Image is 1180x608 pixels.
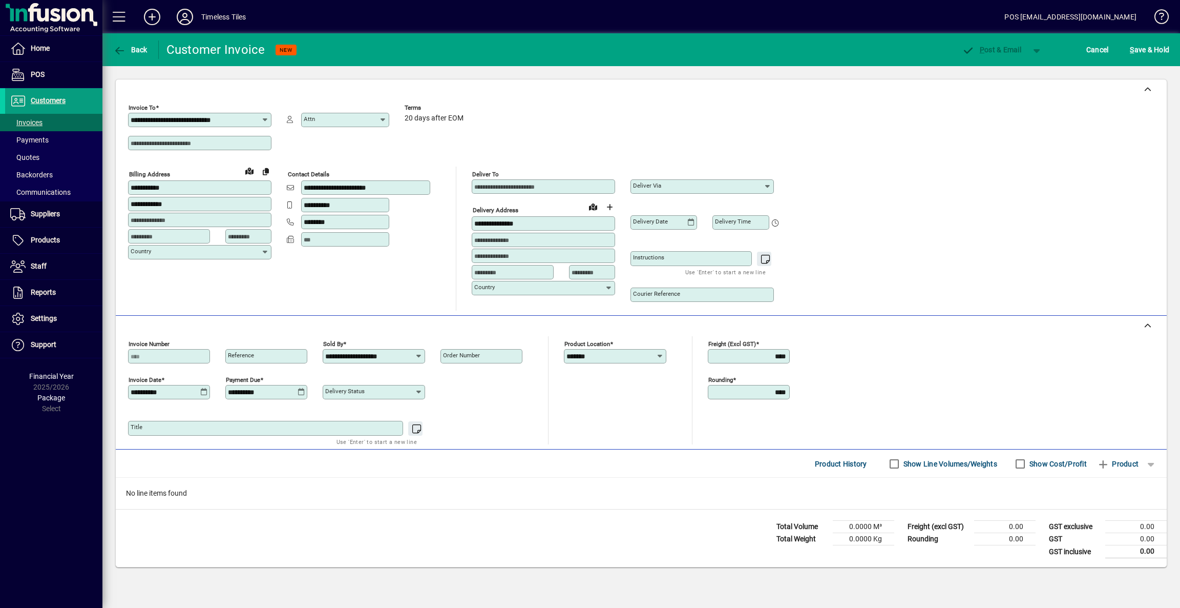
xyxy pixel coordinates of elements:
a: Knowledge Base [1147,2,1167,35]
span: S [1130,46,1134,54]
td: 0.00 [1105,533,1167,545]
td: 0.0000 Kg [833,533,894,545]
button: Copy to Delivery address [258,163,274,179]
mat-label: Invoice To [129,104,156,111]
td: GST inclusive [1044,545,1105,558]
a: Quotes [5,149,102,166]
span: Support [31,340,56,349]
mat-label: Freight (excl GST) [708,340,756,348]
mat-label: Product location [564,340,610,348]
a: Products [5,228,102,253]
mat-label: Invoice number [129,340,170,348]
mat-label: Delivery time [715,218,751,225]
a: View on map [241,163,258,179]
span: Suppliers [31,210,60,218]
button: Choose address [601,199,618,215]
a: POS [5,62,102,88]
span: Financial Year [29,372,74,380]
span: ave & Hold [1130,42,1169,58]
mat-label: Country [474,283,495,291]
mat-label: Invoice date [129,376,161,383]
span: Quotes [10,153,39,161]
a: Invoices [5,114,102,131]
mat-label: Attn [304,115,315,123]
span: NEW [280,47,292,53]
a: Communications [5,184,102,201]
span: Payments [10,136,49,144]
button: Add [136,8,168,26]
mat-label: Delivery status [325,388,365,395]
app-page-header-button: Back [102,40,159,59]
span: Invoices [10,118,43,127]
td: Total Weight [771,533,833,545]
button: Back [111,40,150,59]
span: ost & Email [962,46,1021,54]
td: GST [1044,533,1105,545]
span: Product History [815,456,867,472]
span: Product [1097,456,1139,472]
span: P [980,46,984,54]
mat-label: Sold by [323,340,343,348]
div: POS [EMAIL_ADDRESS][DOMAIN_NAME] [1004,9,1136,25]
button: Profile [168,8,201,26]
mat-label: Order number [443,352,480,359]
a: Reports [5,280,102,306]
mat-hint: Use 'Enter' to start a new line [685,266,766,278]
span: Cancel [1086,42,1109,58]
mat-hint: Use 'Enter' to start a new line [336,436,417,448]
td: Freight (excl GST) [902,521,974,533]
span: Settings [31,314,57,322]
a: Settings [5,306,102,332]
button: Product [1092,455,1144,473]
td: 0.00 [1105,521,1167,533]
td: Total Volume [771,521,833,533]
mat-label: Rounding [708,376,733,383]
td: 0.00 [1105,545,1167,558]
span: POS [31,70,45,78]
td: Rounding [902,533,974,545]
td: 0.00 [974,533,1036,545]
div: No line items found [116,478,1167,509]
button: Save & Hold [1127,40,1172,59]
button: Post & Email [957,40,1026,59]
span: Products [31,236,60,244]
span: Customers [31,96,66,105]
div: Customer Invoice [166,42,265,58]
td: 0.0000 M³ [833,521,894,533]
mat-label: Instructions [633,254,664,261]
mat-label: Courier Reference [633,290,680,297]
mat-label: Reference [228,352,254,359]
span: Staff [31,262,47,270]
a: Payments [5,131,102,149]
span: Back [113,46,147,54]
span: Home [31,44,50,52]
a: Home [5,36,102,62]
button: Cancel [1084,40,1111,59]
span: Package [37,394,65,402]
mat-label: Deliver via [633,182,661,189]
span: 20 days after EOM [405,114,463,123]
a: Staff [5,254,102,279]
a: Suppliers [5,201,102,227]
td: 0.00 [974,521,1036,533]
span: Terms [405,105,466,111]
a: Support [5,332,102,358]
label: Show Cost/Profit [1027,459,1087,469]
a: View on map [585,198,601,215]
a: Backorders [5,166,102,184]
button: Product History [811,455,871,473]
div: Timeless Tiles [201,9,246,25]
span: Reports [31,288,56,296]
mat-label: Deliver To [472,171,499,178]
mat-label: Country [131,248,151,255]
label: Show Line Volumes/Weights [901,459,997,469]
span: Backorders [10,171,53,179]
td: GST exclusive [1044,521,1105,533]
mat-label: Title [131,423,142,431]
span: Communications [10,188,71,196]
mat-label: Payment due [226,376,260,383]
mat-label: Delivery date [633,218,668,225]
